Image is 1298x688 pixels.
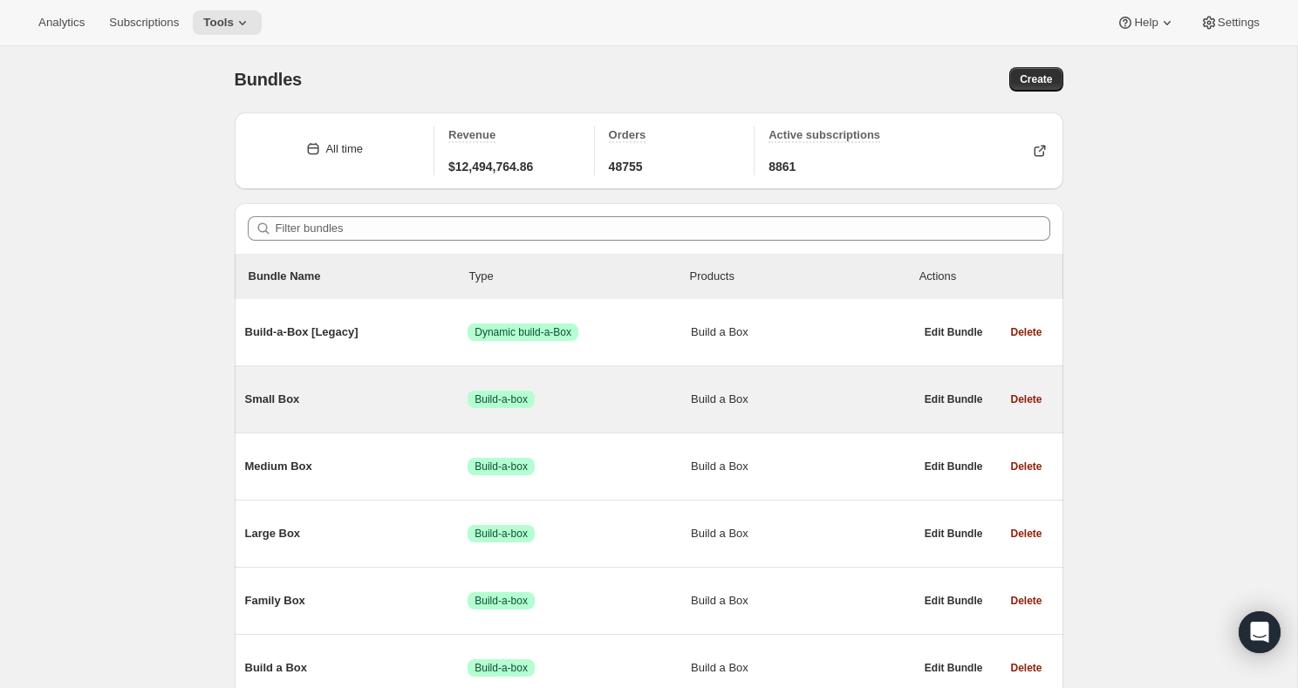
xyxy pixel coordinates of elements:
span: Build-a-box [475,460,528,473]
span: Delete [1010,527,1042,541]
button: Delete [1000,320,1052,344]
span: Medium Box [245,458,468,475]
span: Help [1134,16,1158,30]
button: Tools [193,10,262,35]
button: Delete [1000,589,1052,613]
button: Subscriptions [99,10,189,35]
button: Delete [1000,521,1052,546]
button: Settings [1190,10,1270,35]
span: Build a Box [691,659,914,677]
span: Edit Bundle [925,527,983,541]
span: Delete [1010,460,1042,473]
button: Edit Bundle [914,589,994,613]
span: Build a Box [691,391,914,408]
span: Build-a-box [475,661,528,675]
button: Delete [1000,387,1052,412]
span: Tools [203,16,234,30]
button: Edit Bundle [914,656,994,680]
span: Dynamic build-a-Box [475,325,571,339]
span: Build-a-Box [Legacy] [245,324,468,341]
span: Build-a-box [475,527,528,541]
button: Edit Bundle [914,454,994,479]
button: Edit Bundle [914,521,994,546]
button: Analytics [28,10,95,35]
span: Build a Box [691,525,914,542]
span: Edit Bundle [925,460,983,473]
span: Build-a-box [475,594,528,608]
div: Products [690,268,911,285]
div: Open Intercom Messenger [1239,611,1281,653]
span: Delete [1010,392,1042,406]
span: Small Box [245,391,468,408]
span: Large Box [245,525,468,542]
button: Delete [1000,656,1052,680]
span: Subscriptions [109,16,179,30]
button: Help [1106,10,1185,35]
span: 48755 [609,158,643,175]
span: Build-a-box [475,392,528,406]
span: Delete [1010,661,1042,675]
span: Delete [1010,594,1042,608]
span: Delete [1010,325,1042,339]
span: Create [1020,72,1052,86]
div: All time [325,140,363,158]
span: Active subscriptions [769,128,880,141]
div: Actions [919,268,1049,285]
span: Edit Bundle [925,325,983,339]
span: Edit Bundle [925,594,983,608]
input: Filter bundles [276,216,1050,241]
span: Build a Box [245,659,468,677]
div: Type [469,268,690,285]
span: Orders [609,128,646,141]
span: Build a Box [691,592,914,610]
button: Edit Bundle [914,320,994,344]
span: Edit Bundle [925,661,983,675]
button: Edit Bundle [914,387,994,412]
span: 8861 [769,158,796,175]
button: Create [1009,67,1062,92]
button: Delete [1000,454,1052,479]
span: Build a Box [691,324,914,341]
span: Build a Box [691,458,914,475]
span: Edit Bundle [925,392,983,406]
p: Bundle Name [249,268,469,285]
span: Family Box [245,592,468,610]
span: Settings [1218,16,1260,30]
span: Bundles [235,70,303,89]
span: Analytics [38,16,85,30]
span: $12,494,764.86 [448,158,533,175]
span: Revenue [448,128,495,141]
